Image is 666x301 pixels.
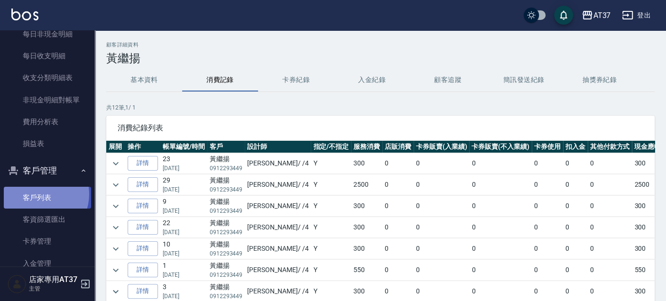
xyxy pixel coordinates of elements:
[414,141,470,153] th: 卡券販賣(入業績)
[109,220,123,235] button: expand row
[4,209,91,230] a: 客資篩選匯出
[128,199,158,213] a: 詳情
[311,141,351,153] th: 指定/不指定
[163,185,205,194] p: [DATE]
[163,249,205,258] p: [DATE]
[109,156,123,171] button: expand row
[118,123,643,133] span: 消費紀錄列表
[109,178,123,192] button: expand row
[532,141,563,153] th: 卡券使用
[588,174,632,195] td: 0
[8,274,27,293] img: Person
[109,284,123,299] button: expand row
[4,23,91,45] a: 每日非現金明細
[414,196,470,217] td: 0
[351,141,382,153] th: 服務消費
[4,158,91,183] button: 客戶管理
[258,69,334,91] button: 卡券紀錄
[382,217,414,238] td: 0
[351,196,382,217] td: 300
[632,153,663,174] td: 300
[588,141,632,153] th: 其他付款方式
[414,260,470,281] td: 0
[563,153,588,174] td: 0
[109,242,123,256] button: expand row
[210,207,243,215] p: 0912293449
[532,153,563,174] td: 0
[382,196,414,217] td: 0
[578,6,614,25] button: AT37
[618,7,655,24] button: 登出
[210,249,243,258] p: 0912293449
[469,153,532,174] td: 0
[207,260,245,281] td: 黃繼揚
[163,164,205,173] p: [DATE]
[588,217,632,238] td: 0
[106,69,182,91] button: 基本資料
[11,9,38,20] img: Logo
[160,196,207,217] td: 9
[382,141,414,153] th: 店販消費
[160,238,207,259] td: 10
[311,260,351,281] td: Y
[207,217,245,238] td: 黃繼揚
[163,271,205,279] p: [DATE]
[469,141,532,153] th: 卡券販賣(不入業績)
[486,69,562,91] button: 簡訊發送紀錄
[128,284,158,299] a: 詳情
[532,174,563,195] td: 0
[532,196,563,217] td: 0
[4,230,91,252] a: 卡券管理
[160,141,207,153] th: 帳單編號/時間
[632,174,663,195] td: 2500
[106,52,655,65] h3: 黃繼揚
[163,207,205,215] p: [DATE]
[562,69,638,91] button: 抽獎券紀錄
[109,199,123,213] button: expand row
[128,263,158,277] a: 詳情
[532,217,563,238] td: 0
[160,217,207,238] td: 22
[106,103,655,112] p: 共 12 筆, 1 / 1
[334,69,410,91] button: 入金紀錄
[245,260,311,281] td: [PERSON_NAME] / /4
[245,217,311,238] td: [PERSON_NAME] / /4
[207,153,245,174] td: 黃繼揚
[410,69,486,91] button: 顧客追蹤
[210,292,243,301] p: 0912293449
[4,89,91,111] a: 非現金明細對帳單
[632,217,663,238] td: 300
[563,217,588,238] td: 0
[469,174,532,195] td: 0
[382,153,414,174] td: 0
[351,238,382,259] td: 300
[128,241,158,256] a: 詳情
[4,67,91,89] a: 收支分類明細表
[311,153,351,174] td: Y
[532,260,563,281] td: 0
[128,177,158,192] a: 詳情
[163,292,205,301] p: [DATE]
[469,238,532,259] td: 0
[311,196,351,217] td: Y
[207,141,245,153] th: 客戶
[4,111,91,133] a: 費用分析表
[588,238,632,259] td: 0
[382,238,414,259] td: 0
[563,141,588,153] th: 扣入金
[593,9,610,21] div: AT37
[588,153,632,174] td: 0
[163,228,205,237] p: [DATE]
[382,174,414,195] td: 0
[29,284,77,293] p: 主管
[563,260,588,281] td: 0
[109,263,123,277] button: expand row
[4,45,91,67] a: 每日收支明細
[563,238,588,259] td: 0
[160,260,207,281] td: 1
[311,217,351,238] td: Y
[532,238,563,259] td: 0
[160,153,207,174] td: 23
[414,153,470,174] td: 0
[554,6,573,25] button: save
